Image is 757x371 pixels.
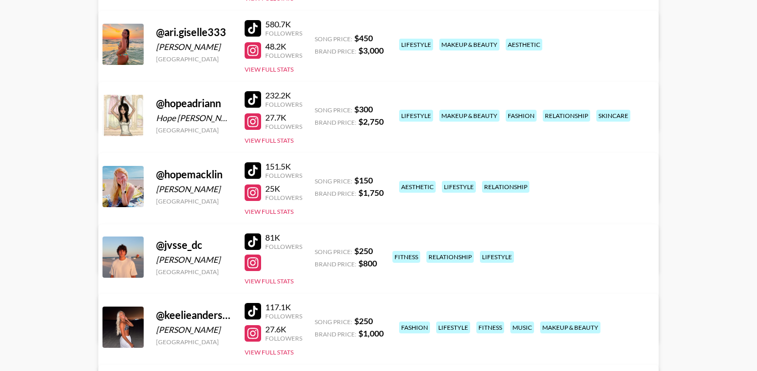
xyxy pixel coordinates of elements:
[506,39,542,50] div: aesthetic
[439,110,500,122] div: makeup & beauty
[265,52,302,59] div: Followers
[156,325,232,335] div: [PERSON_NAME]
[358,258,377,268] strong: $ 800
[156,184,232,194] div: [PERSON_NAME]
[354,316,373,326] strong: $ 250
[315,47,356,55] span: Brand Price:
[156,255,232,265] div: [PERSON_NAME]
[358,116,384,126] strong: $ 2,750
[510,322,534,333] div: music
[265,19,302,29] div: 580.7K
[442,181,476,193] div: lifestyle
[265,41,302,52] div: 48.2K
[265,161,302,172] div: 151.5K
[354,175,373,185] strong: $ 150
[265,302,302,312] div: 117.1K
[596,110,630,122] div: skincare
[265,183,302,194] div: 25K
[265,194,302,201] div: Followers
[392,251,420,263] div: fitness
[156,55,232,63] div: [GEOGRAPHIC_DATA]
[156,42,232,52] div: [PERSON_NAME]
[245,208,294,215] button: View Full Stats
[245,65,294,73] button: View Full Stats
[265,232,302,243] div: 81K
[315,106,352,114] span: Song Price:
[540,322,600,333] div: makeup & beauty
[354,33,373,43] strong: $ 450
[506,110,537,122] div: fashion
[156,268,232,276] div: [GEOGRAPHIC_DATA]
[399,181,436,193] div: aesthetic
[245,277,294,285] button: View Full Stats
[265,324,302,334] div: 27.6K
[315,260,356,268] span: Brand Price:
[315,248,352,256] span: Song Price:
[358,45,384,55] strong: $ 3,000
[358,328,384,338] strong: $ 1,000
[156,168,232,181] div: @ hopemacklin
[156,197,232,205] div: [GEOGRAPHIC_DATA]
[480,251,514,263] div: lifestyle
[265,112,302,123] div: 27.7K
[265,123,302,130] div: Followers
[315,119,356,126] span: Brand Price:
[245,348,294,356] button: View Full Stats
[156,26,232,39] div: @ ari.giselle333
[156,309,232,322] div: @ keelieandersonn
[156,239,232,251] div: @ jvsse_dc
[358,188,384,197] strong: $ 1,750
[436,322,470,333] div: lifestyle
[265,100,302,108] div: Followers
[354,104,373,114] strong: $ 300
[399,110,433,122] div: lifestyle
[265,29,302,37] div: Followers
[354,246,373,256] strong: $ 250
[245,137,294,144] button: View Full Stats
[399,39,433,50] div: lifestyle
[265,243,302,250] div: Followers
[426,251,474,263] div: relationship
[543,110,590,122] div: relationship
[265,90,302,100] div: 232.2K
[315,177,352,185] span: Song Price:
[399,322,430,333] div: fashion
[315,330,356,338] span: Brand Price:
[265,312,302,320] div: Followers
[156,113,232,123] div: Hope [PERSON_NAME]
[482,181,529,193] div: relationship
[156,126,232,134] div: [GEOGRAPHIC_DATA]
[315,190,356,197] span: Brand Price:
[315,35,352,43] span: Song Price:
[439,39,500,50] div: makeup & beauty
[265,334,302,342] div: Followers
[265,172,302,179] div: Followers
[156,97,232,110] div: @ hopeadriann
[156,338,232,346] div: [GEOGRAPHIC_DATA]
[476,322,504,333] div: fitness
[315,318,352,326] span: Song Price:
